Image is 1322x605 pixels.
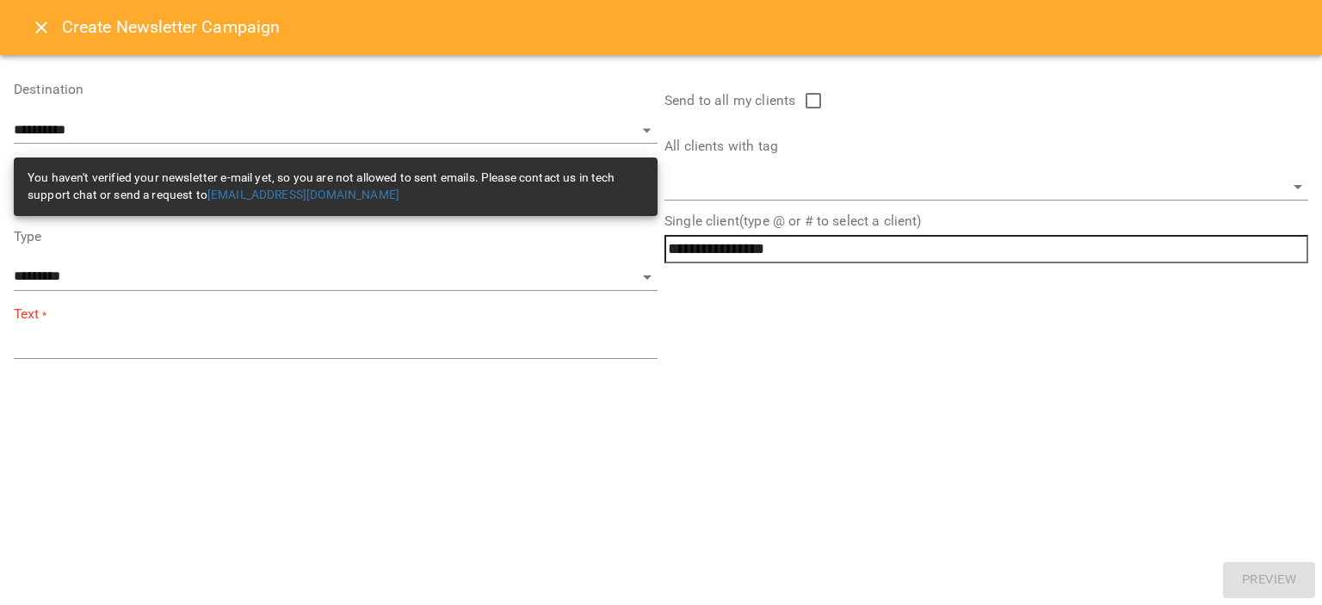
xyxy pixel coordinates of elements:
[207,188,399,201] a: [EMAIL_ADDRESS][DOMAIN_NAME]
[14,230,658,244] label: Type
[664,139,1308,153] label: All clients with tag
[28,170,615,201] span: You haven't verified your newsletter e-mail yet, so you are not allowed to sent emails. Please co...
[62,14,281,40] h6: Create Newsletter Campaign
[21,7,62,48] button: Close
[14,305,658,324] label: Text
[664,83,1308,119] label: Send to all my clients
[664,214,1308,228] label: Single client(type @ or # to select a client)
[14,83,658,96] label: Destination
